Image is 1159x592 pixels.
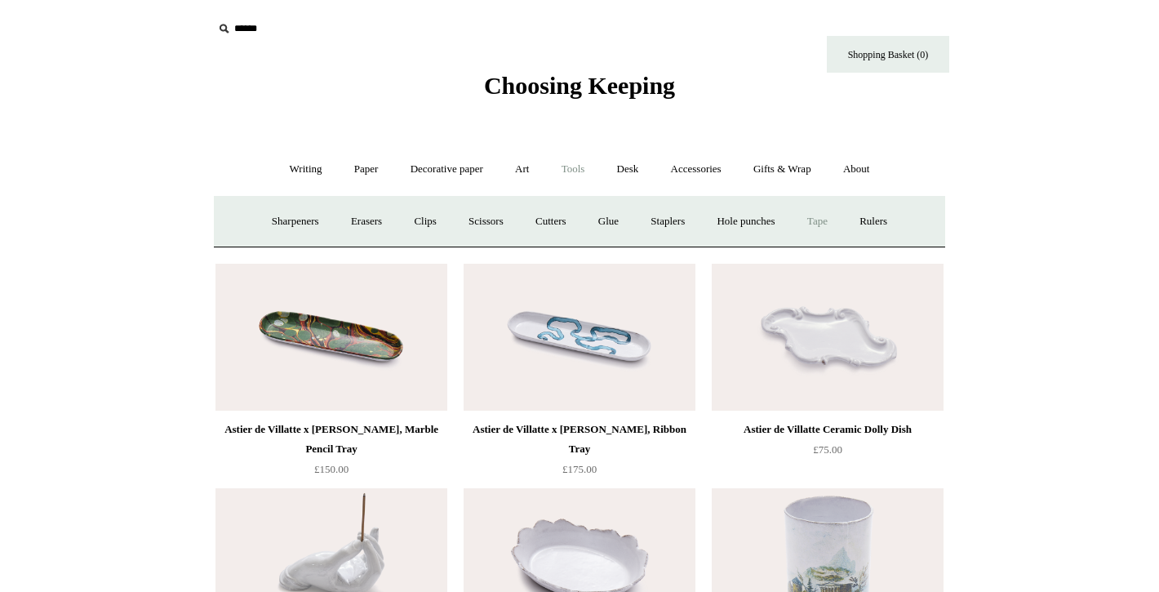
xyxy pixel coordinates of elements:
a: About [828,148,885,191]
a: Astier de Villatte Ceramic Dolly Dish £75.00 [712,420,944,487]
a: Decorative paper [396,148,498,191]
span: £175.00 [562,463,597,475]
a: Erasers [336,200,397,243]
div: Astier de Villatte x [PERSON_NAME], Ribbon Tray [468,420,691,459]
div: Astier de Villatte x [PERSON_NAME], Marble Pencil Tray [220,420,443,459]
img: Astier de Villatte Ceramic Dolly Dish [712,264,944,411]
a: Astier de Villatte Ceramic Dolly Dish Astier de Villatte Ceramic Dolly Dish [712,264,944,411]
a: Art [500,148,544,191]
a: Astier de Villatte x John Derian, Ribbon Tray Astier de Villatte x John Derian, Ribbon Tray [464,264,695,411]
a: Writing [275,148,337,191]
img: Astier de Villatte x John Derian, Ribbon Tray [464,264,695,411]
img: Astier de Villatte x John Derian Desk, Marble Pencil Tray [215,264,447,411]
a: Astier de Villatte x [PERSON_NAME], Ribbon Tray £175.00 [464,420,695,487]
a: Accessories [656,148,736,191]
a: Gifts & Wrap [739,148,826,191]
a: Clips [399,200,451,243]
span: £75.00 [813,443,842,456]
a: Rulers [845,200,902,243]
a: Choosing Keeping [484,85,675,96]
a: Hole punches [702,200,789,243]
a: Tools [547,148,600,191]
div: Astier de Villatte Ceramic Dolly Dish [716,420,939,439]
span: Choosing Keeping [484,72,675,99]
a: Astier de Villatte x John Derian Desk, Marble Pencil Tray Astier de Villatte x John Derian Desk, ... [215,264,447,411]
a: Scissors [454,200,518,243]
a: Astier de Villatte x [PERSON_NAME], Marble Pencil Tray £150.00 [215,420,447,487]
a: Tape [793,200,842,243]
a: Glue [584,200,633,243]
span: £150.00 [314,463,349,475]
a: Cutters [521,200,581,243]
a: Sharpeners [257,200,334,243]
a: Shopping Basket (0) [827,36,949,73]
a: Staplers [636,200,699,243]
a: Paper [340,148,393,191]
a: Desk [602,148,654,191]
